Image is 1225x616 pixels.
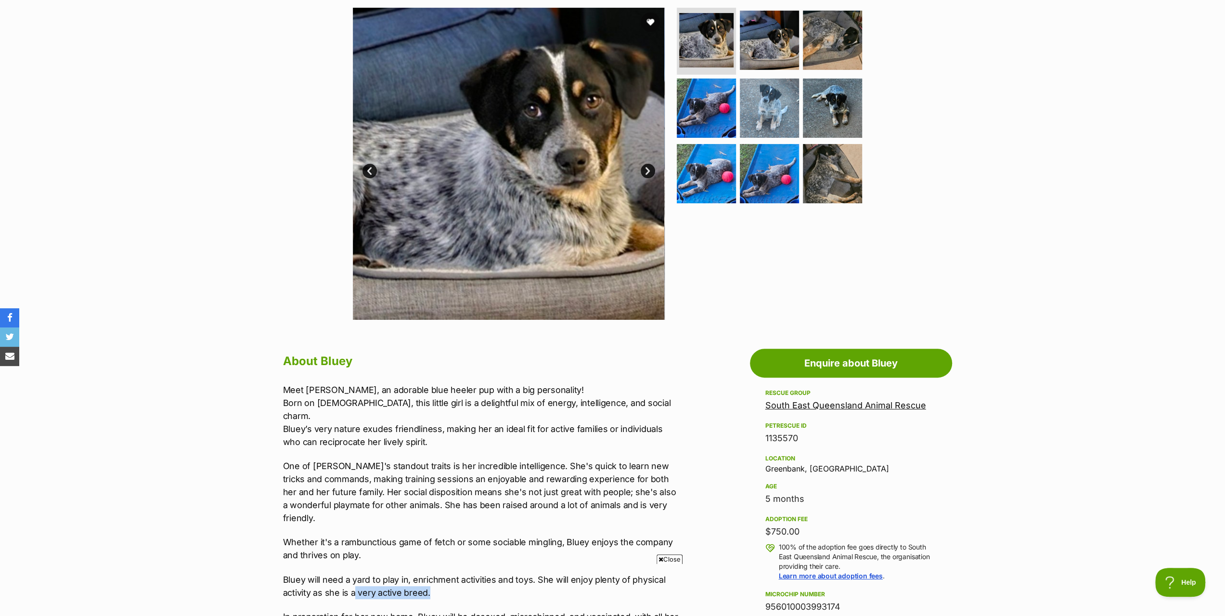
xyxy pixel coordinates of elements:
div: $750.00 [765,525,937,538]
a: Prev [362,164,377,178]
div: Adoption fee [765,515,937,523]
div: 1135570 [765,432,937,445]
div: Microchip number [765,590,937,598]
img: Photo of Bluey [740,144,799,203]
div: Rescue group [765,389,937,397]
h2: About Bluey [283,351,681,372]
img: Photo of Bluey [803,11,862,70]
img: Photo of Bluey [679,13,734,67]
p: 100% of the adoption fee goes directly to South East Queensland Animal Rescue, the organisation p... [779,542,937,581]
p: Whether it's a rambunctious game of fetch or some sociable mingling, Bluey enjoys the company and... [283,536,681,562]
p: One of [PERSON_NAME]'s standout traits is her incredible intelligence. She's quick to learn new t... [283,459,681,524]
div: Age [765,483,937,490]
div: 956010003993174 [765,600,937,614]
img: Photo of Bluey [740,11,799,70]
p: Bluey will need a yard to play in, enrichment activities and toys. She will enjoy plenty of physi... [283,573,681,599]
div: Location [765,455,937,462]
div: 5 months [765,492,937,506]
img: Photo of Bluey [803,144,862,203]
a: Next [641,164,655,178]
img: Photo of Bluey [677,79,736,138]
div: Greenbank, [GEOGRAPHIC_DATA] [765,453,937,473]
img: Photo of Bluey [740,79,799,138]
iframe: Advertisement [438,568,788,611]
a: Learn more about adoption fees [779,572,883,580]
img: Photo of Bluey [677,144,736,203]
img: Photo of Bluey [803,79,862,138]
a: South East Queensland Animal Rescue [765,400,926,410]
p: Meet [PERSON_NAME], an adorable blue heeler pup with a big personality! Born on [DEMOGRAPHIC_DATA... [283,383,681,448]
a: Enquire about Bluey [750,349,952,378]
span: Close [657,554,683,564]
img: Photo of Bluey [664,8,976,320]
iframe: Help Scout Beacon - Open [1155,568,1206,597]
div: PetRescue ID [765,422,937,430]
button: favourite [641,13,660,32]
img: Photo of Bluey [353,8,665,320]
